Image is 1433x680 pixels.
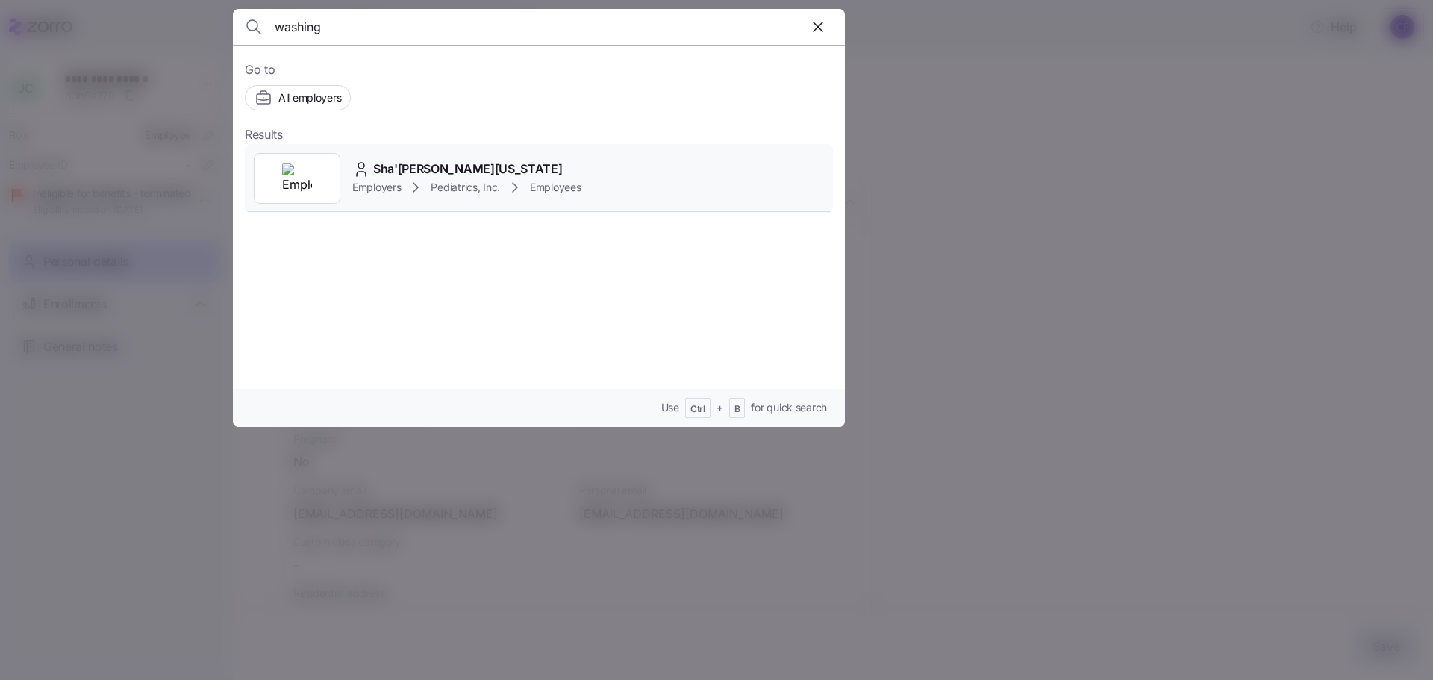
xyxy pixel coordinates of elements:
span: Employers [352,180,401,195]
span: + [716,400,723,415]
span: All employers [278,90,341,105]
span: Ctrl [690,403,705,416]
span: Sha'[PERSON_NAME][US_STATE] [373,160,562,178]
span: for quick search [751,400,827,415]
img: Employer logo [282,163,312,193]
span: Employees [530,180,581,195]
button: All employers [245,85,351,110]
span: B [734,403,740,416]
span: Results [245,125,283,144]
span: Go to [245,60,833,79]
span: Use [661,400,679,415]
span: Pediatrics, Inc. [431,180,500,195]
